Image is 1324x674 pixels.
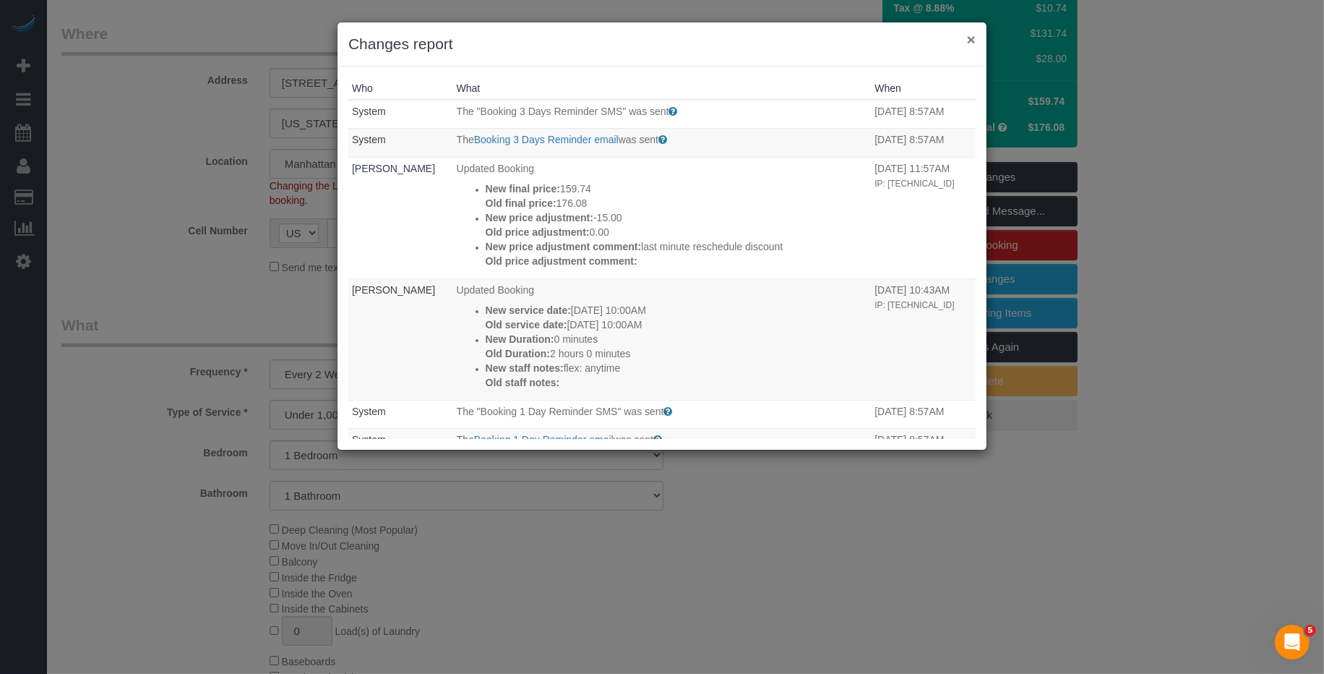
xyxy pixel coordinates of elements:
[338,22,986,450] sui-modal: Changes report
[457,406,664,417] span: The "Booking 1 Day Reminder SMS" was sent
[486,361,868,375] p: flex: anytime
[486,183,560,195] strong: New final price:
[1304,625,1316,636] span: 5
[614,434,653,445] span: was sent
[453,157,872,278] td: What
[457,163,534,174] span: Updated Booking
[486,182,868,196] p: 159.74
[453,77,872,100] th: What
[874,179,954,189] small: IP: [TECHNICAL_ID]
[486,210,868,225] p: -15.00
[871,77,976,100] th: When
[486,346,868,361] p: 2 hours 0 minutes
[486,225,868,239] p: 0.00
[352,434,386,445] a: System
[486,241,642,252] strong: New price adjustment comment:
[453,278,872,400] td: What
[871,157,976,278] td: When
[348,278,453,400] td: Who
[619,134,658,145] span: was sent
[486,196,868,210] p: 176.08
[486,332,868,346] p: 0 minutes
[871,278,976,400] td: When
[474,134,619,145] a: Booking 3 Days Reminder email
[871,100,976,129] td: When
[348,129,453,158] td: Who
[348,77,453,100] th: Who
[871,400,976,429] td: When
[486,304,571,316] strong: New service date:
[486,333,554,345] strong: New Duration:
[474,434,614,445] a: Booking 1 Day Reminder email
[453,129,872,158] td: What
[457,134,474,145] span: The
[486,239,868,254] p: last minute reschedule discount
[352,284,435,296] a: [PERSON_NAME]
[486,362,564,374] strong: New staff notes:
[352,106,386,117] a: System
[453,400,872,429] td: What
[453,100,872,129] td: What
[348,100,453,129] td: Who
[486,212,593,223] strong: New price adjustment:
[457,106,669,117] span: The "Booking 3 Days Reminder SMS" was sent
[486,255,637,267] strong: Old price adjustment comment:
[967,32,976,47] button: ×
[348,157,453,278] td: Who
[486,303,868,317] p: [DATE] 10:00AM
[486,348,550,359] strong: Old Duration:
[457,284,534,296] span: Updated Booking
[1275,625,1310,660] iframe: Intercom live chat
[457,434,474,445] span: The
[871,429,976,458] td: When
[486,197,556,209] strong: Old final price:
[352,406,386,417] a: System
[348,429,453,458] td: Who
[871,129,976,158] td: When
[348,33,976,55] h3: Changes report
[453,429,872,458] td: What
[486,317,868,332] p: [DATE] 10:00AM
[486,319,567,330] strong: Old service date:
[874,300,954,310] small: IP: [TECHNICAL_ID]
[348,400,453,429] td: Who
[352,163,435,174] a: [PERSON_NAME]
[486,377,560,388] strong: Old staff notes:
[486,226,590,238] strong: Old price adjustment:
[352,134,386,145] a: System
